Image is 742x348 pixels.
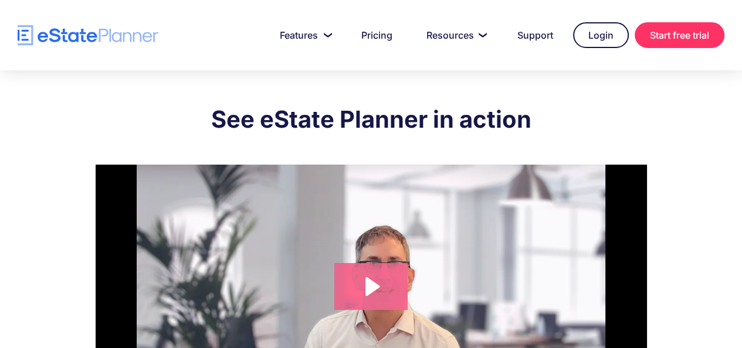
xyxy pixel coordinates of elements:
a: Login [573,22,629,48]
a: Resources [412,23,497,47]
a: Pricing [347,23,406,47]
a: Features [266,23,341,47]
h2: See eState Planner in action [96,105,647,134]
a: Start free trial [635,22,724,48]
a: home [18,25,158,46]
button: Play Video: eState Product Demo Video [334,263,408,310]
a: Support [503,23,567,47]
